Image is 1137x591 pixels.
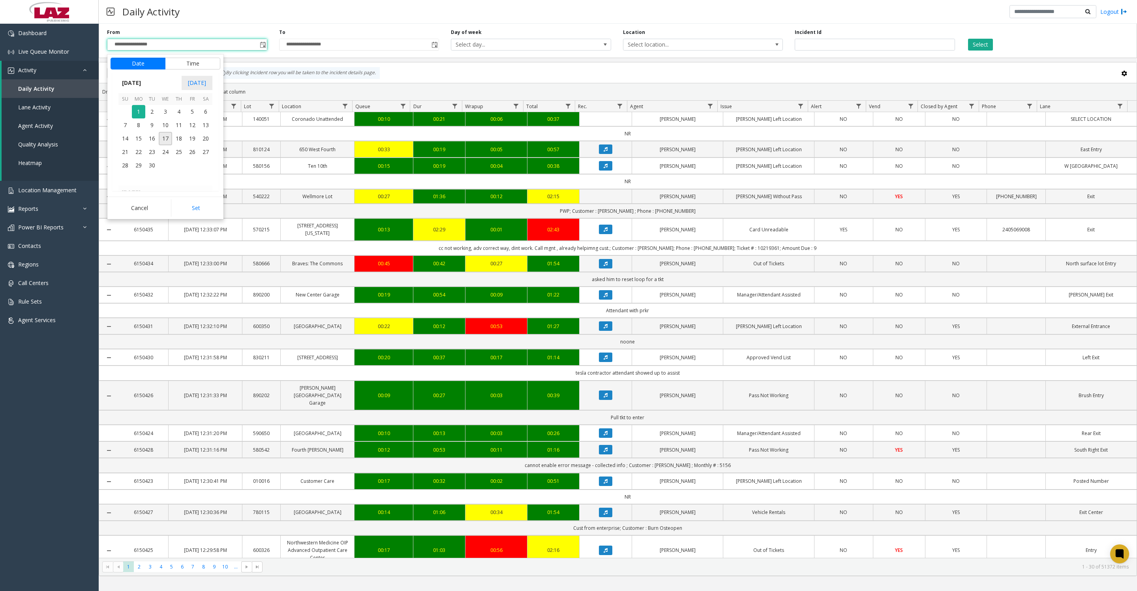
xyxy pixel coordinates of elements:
span: 17 [159,132,172,145]
a: Rec. Filter Menu [615,101,625,111]
a: [PERSON_NAME] [637,260,718,267]
span: 24 [159,145,172,159]
a: YES [878,193,921,200]
div: 00:19 [359,291,408,298]
span: 18 [172,132,186,145]
td: Friday, September 5, 2025 [186,105,199,118]
td: Monday, September 8, 2025 [132,118,145,132]
a: NO [819,115,868,123]
img: 'icon' [8,262,14,268]
a: 00:12 [470,193,522,200]
a: 650 West Fourth [285,146,349,153]
td: NR [119,126,1137,141]
td: Tuesday, September 23, 2025 [145,145,159,159]
a: 01:36 [418,193,461,200]
a: Card Unreadable [728,226,809,233]
span: NO [895,163,903,169]
a: 00:27 [359,193,408,200]
a: 02:15 [532,193,575,200]
a: NO [930,291,982,298]
span: Call Centers [18,279,49,287]
a: Collapse Details [99,163,119,170]
span: 25 [172,145,186,159]
span: 20 [199,132,212,145]
div: 00:45 [359,260,408,267]
a: NO [819,162,868,170]
td: Friday, September 12, 2025 [186,118,199,132]
a: [DATE] 12:33:07 PM [173,226,237,233]
a: NO [930,146,982,153]
a: 140051 [247,115,276,123]
span: Toggle popup [430,39,439,50]
a: NO [819,146,868,153]
span: 4 [172,105,186,118]
a: Date Filter Menu [229,101,239,111]
a: NO [878,115,921,123]
a: Ten 10th [285,162,349,170]
a: [PERSON_NAME] Left Location [728,323,809,330]
a: [PERSON_NAME] Exit [1051,291,1132,298]
a: Alert Filter Menu [854,101,864,111]
a: 00:57 [532,146,575,153]
a: NO [930,162,982,170]
a: NO [819,260,868,267]
div: 00:12 [418,323,461,330]
a: Location Filter Menu [340,101,350,111]
td: Wednesday, September 3, 2025 [159,105,172,118]
a: 00:38 [532,162,575,170]
button: Select [968,39,993,51]
div: 00:09 [470,291,522,298]
span: Quality Analysis [18,141,58,148]
a: NO [878,323,921,330]
td: Friday, September 26, 2025 [186,145,199,159]
span: NO [895,260,903,267]
a: Lane Filter Menu [1115,101,1126,111]
a: 580156 [247,162,276,170]
span: NO [952,260,960,267]
span: Select location... [623,39,751,50]
td: Monday, September 22, 2025 [132,145,145,159]
a: NO [878,226,921,233]
td: Saturday, September 6, 2025 [199,105,212,118]
a: 00:33 [359,146,408,153]
a: [PERSON_NAME] Left Location [728,115,809,123]
div: 00:42 [418,260,461,267]
a: NO [878,162,921,170]
a: Vend Filter Menu [905,101,916,111]
a: 00:21 [418,115,461,123]
a: [STREET_ADDRESS][US_STATE] [285,222,349,237]
button: Cancel [111,199,169,217]
span: 6 [199,105,212,118]
span: 22 [132,145,145,159]
a: Coronado Unattended [285,115,349,123]
td: Thursday, September 11, 2025 [172,118,186,132]
a: NO [819,323,868,330]
span: Contacts [18,242,41,250]
span: NO [952,146,960,153]
span: 9 [145,118,159,132]
img: pageIcon [107,2,114,21]
div: 00:10 [359,115,408,123]
span: Live Queue Monitor [18,48,69,55]
span: 23 [145,145,159,159]
div: 01:54 [532,260,575,267]
a: YES [819,226,868,233]
td: Sunday, September 21, 2025 [118,145,132,159]
a: NO [878,291,921,298]
td: Tuesday, September 9, 2025 [145,118,159,132]
span: NO [895,291,903,298]
span: Rule Sets [18,298,42,305]
a: 00:53 [470,323,522,330]
a: 02:43 [532,226,575,233]
a: NO [819,291,868,298]
td: Friday, September 19, 2025 [186,132,199,145]
button: Date tab [111,58,165,69]
a: Collapse Details [99,261,119,267]
span: 30 [145,159,159,172]
span: 14 [118,132,132,145]
span: Dashboard [18,29,47,37]
a: Collapse Details [99,227,119,233]
span: Select day... [451,39,579,50]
